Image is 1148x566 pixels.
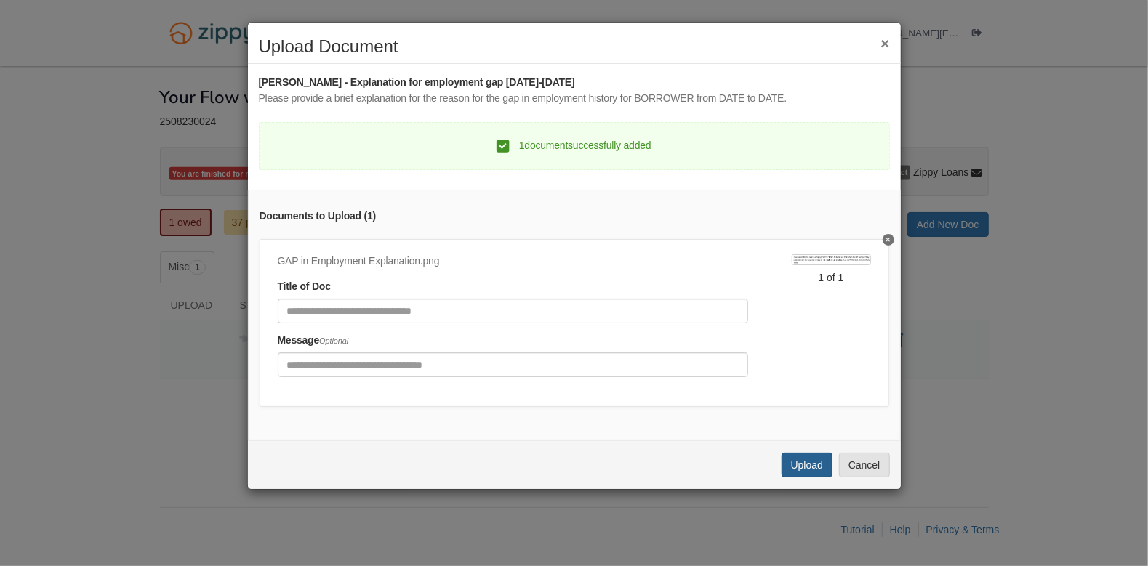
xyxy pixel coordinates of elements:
div: Documents to Upload ( 1 ) [260,209,889,225]
button: × [880,36,889,51]
div: GAP in Employment Explanation.png [278,254,748,270]
label: Title of Doc [278,279,331,295]
button: Cancel [839,453,890,477]
button: Upload [782,453,832,477]
input: Include any comments on this document [278,352,748,377]
div: 1 of 1 [792,270,871,285]
div: Please provide a brief explanation for the reason for the gap in employment history for BORROWER ... [259,91,890,107]
div: [PERSON_NAME] - Explanation for employment gap [DATE]-[DATE] [259,75,890,91]
div: 1 document successfully added [497,138,651,154]
h2: Upload Document [259,37,890,56]
span: Optional [319,336,348,345]
input: Document Title [278,299,748,323]
button: Delete undefined [883,234,894,246]
img: GAP in Employment Explanation.png [792,254,871,265]
label: Message [278,333,349,349]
